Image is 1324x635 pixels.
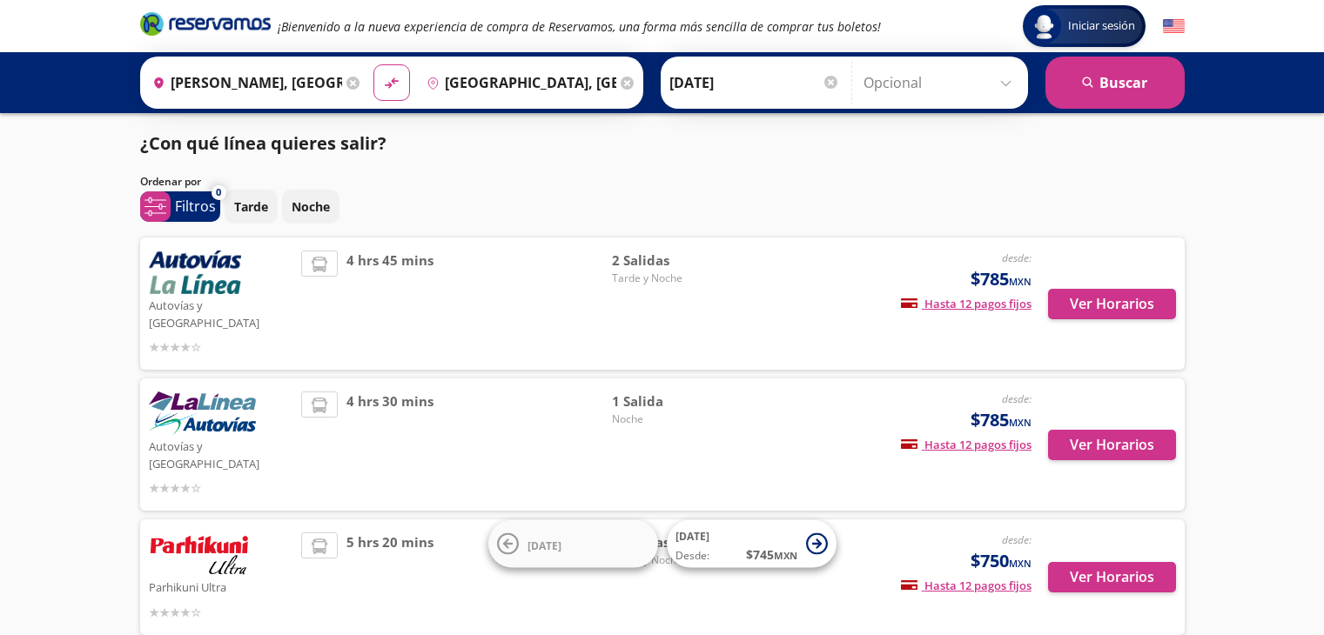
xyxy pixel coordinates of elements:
[612,411,734,427] span: Noche
[140,10,271,42] a: Brand Logo
[1009,416,1032,429] small: MXN
[1009,275,1032,288] small: MXN
[420,61,616,104] input: Buscar Destino
[488,520,658,568] button: [DATE]
[149,251,241,294] img: Autovías y La Línea
[149,576,293,597] p: Parhikuni Ultra
[1002,251,1032,265] em: desde:
[140,130,386,157] p: ¿Con qué línea quieres salir?
[1002,391,1032,406] em: desde:
[1048,289,1176,319] button: Ver Horarios
[278,18,881,35] em: ¡Bienvenido a la nueva experiencia de compra de Reservamos, una forma más sencilla de comprar tus...
[225,190,278,224] button: Tarde
[1048,430,1176,460] button: Ver Horarios
[149,294,293,331] p: Autovías y [GEOGRAPHIC_DATA]
[675,548,709,564] span: Desde:
[667,520,837,568] button: [DATE]Desde:$745MXN
[746,545,797,564] span: $ 745
[612,391,734,411] span: 1 Salida
[901,296,1032,311] span: Hasta 12 pagos fijos
[1048,562,1176,592] button: Ver Horarios
[1009,557,1032,570] small: MXN
[1163,16,1185,37] button: English
[669,61,840,104] input: Elegir Fecha
[675,529,709,544] span: [DATE]
[145,61,342,104] input: Buscar Origen
[971,407,1032,433] span: $785
[346,532,433,622] span: 5 hrs 20 mins
[528,538,561,552] span: [DATE]
[216,185,221,200] span: 0
[292,197,330,216] p: Noche
[612,271,734,286] span: Tarde y Noche
[901,437,1032,452] span: Hasta 12 pagos fijos
[234,197,268,216] p: Tarde
[282,190,339,224] button: Noche
[140,10,271,37] i: Brand Logo
[971,266,1032,292] span: $785
[901,578,1032,593] span: Hasta 12 pagos fijos
[149,391,256,435] img: Autovías y La Línea
[346,251,433,357] span: 4 hrs 45 mins
[140,191,220,222] button: 0Filtros
[1045,57,1185,109] button: Buscar
[1002,532,1032,547] em: desde:
[346,391,433,498] span: 4 hrs 30 mins
[149,435,293,472] p: Autovías y [GEOGRAPHIC_DATA]
[1061,17,1142,35] span: Iniciar sesión
[175,196,216,217] p: Filtros
[971,548,1032,574] span: $750
[774,549,797,562] small: MXN
[149,532,250,576] img: Parhikuni Ultra
[612,251,734,271] span: 2 Salidas
[864,61,1019,104] input: Opcional
[140,174,201,190] p: Ordenar por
